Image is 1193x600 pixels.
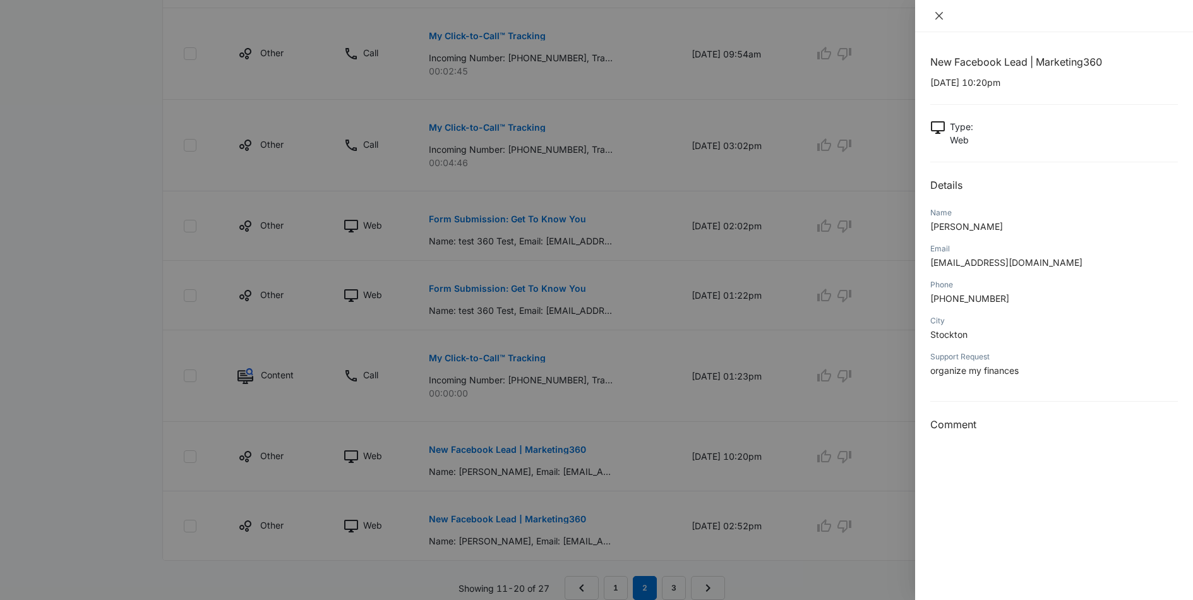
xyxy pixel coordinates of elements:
p: [DATE] 10:20pm [930,76,1178,89]
div: City [930,315,1178,327]
p: Web [950,133,973,147]
div: Support Request [930,351,1178,363]
div: v 4.0.25 [35,20,62,30]
img: website_grey.svg [20,33,30,43]
p: Type : [950,120,973,133]
h2: Details [930,177,1178,193]
span: [EMAIL_ADDRESS][DOMAIN_NAME] [930,257,1082,268]
div: Name [930,207,1178,219]
span: Stockton [930,329,968,340]
span: close [934,11,944,21]
button: Close [930,10,948,21]
div: Phone [930,279,1178,291]
div: Domain Overview [48,75,113,83]
img: tab_domain_overview_orange.svg [34,73,44,83]
span: [PERSON_NAME] [930,221,1003,232]
div: Keywords by Traffic [140,75,213,83]
img: logo_orange.svg [20,20,30,30]
div: Email [930,243,1178,255]
h3: Comment [930,417,1178,432]
h1: New Facebook Lead | Marketing360 [930,54,1178,69]
div: Domain: [DOMAIN_NAME] [33,33,139,43]
span: [PHONE_NUMBER] [930,293,1009,304]
span: organize my finances [930,365,1019,376]
img: tab_keywords_by_traffic_grey.svg [126,73,136,83]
